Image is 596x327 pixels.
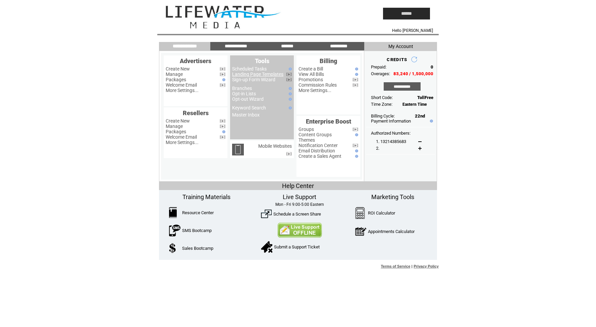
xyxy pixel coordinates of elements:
a: Opt-out Wizard [232,96,264,102]
a: Create New [166,66,190,72]
a: Schedule a Screen Share [273,212,321,217]
img: video.png [220,73,225,76]
img: help.gif [287,106,292,109]
span: 22nd [415,113,425,119]
span: | [412,264,413,268]
a: Payment Information [371,119,411,124]
img: SMSBootcamp.png [169,225,180,236]
a: Keyword Search [232,105,266,110]
span: Prepaid: [371,64,386,69]
a: Sign-up Form Wizard [232,77,275,82]
a: View All Bills [299,72,324,77]
span: 0 [431,64,433,69]
span: Time Zone: [371,102,392,107]
span: Short Code: [371,95,393,100]
a: Manage [166,124,183,129]
img: Contact Us [277,223,322,238]
span: Help Center [282,182,314,189]
img: video.png [353,83,358,87]
a: Notification Center [299,143,338,148]
span: Authorized Numbers: [371,131,411,136]
a: Privacy Policy [414,264,439,268]
img: video.png [220,67,225,71]
a: ROI Calculator [368,211,395,216]
img: ResourceCenter.png [169,207,177,218]
img: help.gif [287,67,292,71]
a: Content Groups [299,132,332,137]
span: TollFree [417,95,433,100]
a: Themes [299,137,315,143]
span: Training Materials [182,193,230,200]
a: Landing Page Templates [232,72,283,77]
img: video.png [286,78,292,82]
span: Overages: [371,71,390,76]
a: More Settings... [166,88,199,93]
img: mobile-websites.png [232,144,244,155]
a: Welcome Email [166,134,197,140]
a: Mobile Websites [258,143,292,149]
span: 2. [376,146,379,151]
span: Mon - Fri 9:00-5:00 Eastern [275,202,324,207]
a: Create New [166,118,190,124]
span: Resellers [183,109,209,116]
a: Email Distribution [299,148,335,153]
img: help.gif [428,120,433,123]
a: Welcome Email [166,82,197,88]
span: Advertisers [180,57,211,64]
img: video.png [353,128,358,131]
a: SMS Bootcamp [182,228,212,233]
img: ScreenShare.png [261,208,272,219]
a: Packages [166,129,186,134]
img: AppointmentCalc.png [355,226,366,237]
span: Hello [PERSON_NAME] [392,28,433,33]
img: video.png [353,144,358,147]
a: Create a Bill [299,66,323,72]
span: Tools [255,57,269,64]
span: Eastern Time [402,102,427,107]
span: Live Support [283,193,316,200]
a: Commission Rules [299,82,337,88]
img: help.gif [354,155,358,158]
a: Scheduled Tasks [232,66,267,72]
img: video.png [220,125,225,128]
a: Packages [166,77,186,82]
span: My Account [388,44,413,49]
img: help.gif [354,133,358,136]
img: help.gif [221,130,225,133]
img: SupportTicket.png [261,241,272,253]
span: Billing [320,57,337,64]
img: help.gif [354,149,358,152]
img: video.png [286,152,292,156]
a: Opt-in Lists [232,91,256,96]
a: Appointments Calculator [368,229,415,234]
span: Enterprise Boost [306,118,351,125]
img: help.gif [287,87,292,90]
span: 83,240 / 1,500,000 [393,71,433,76]
a: Resource Center [182,210,214,215]
img: help.gif [354,73,358,76]
img: help.gif [287,92,292,95]
img: help.gif [287,98,292,101]
a: Manage [166,72,183,77]
img: SalesBootcamp.png [169,243,177,253]
a: Create a Sales Agent [299,153,341,159]
a: Terms of Service [381,264,410,268]
img: video.png [220,119,225,123]
img: video.png [220,135,225,139]
img: video.png [220,83,225,87]
img: Calculator.png [355,207,365,219]
img: help.gif [221,78,225,81]
a: Groups [299,127,314,132]
span: Billing Cycle: [371,113,395,119]
span: CREDITS [387,57,407,62]
a: More Settings... [166,140,199,145]
a: Master Inbox [232,112,260,118]
a: Promotions [299,77,323,82]
span: 1. 13214385683 [376,139,406,144]
img: video.png [286,73,292,76]
img: help.gif [354,67,358,71]
img: video.png [353,78,358,82]
a: Sales Bootcamp [182,246,213,251]
a: Branches [232,86,252,91]
a: More Settings... [299,88,331,93]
